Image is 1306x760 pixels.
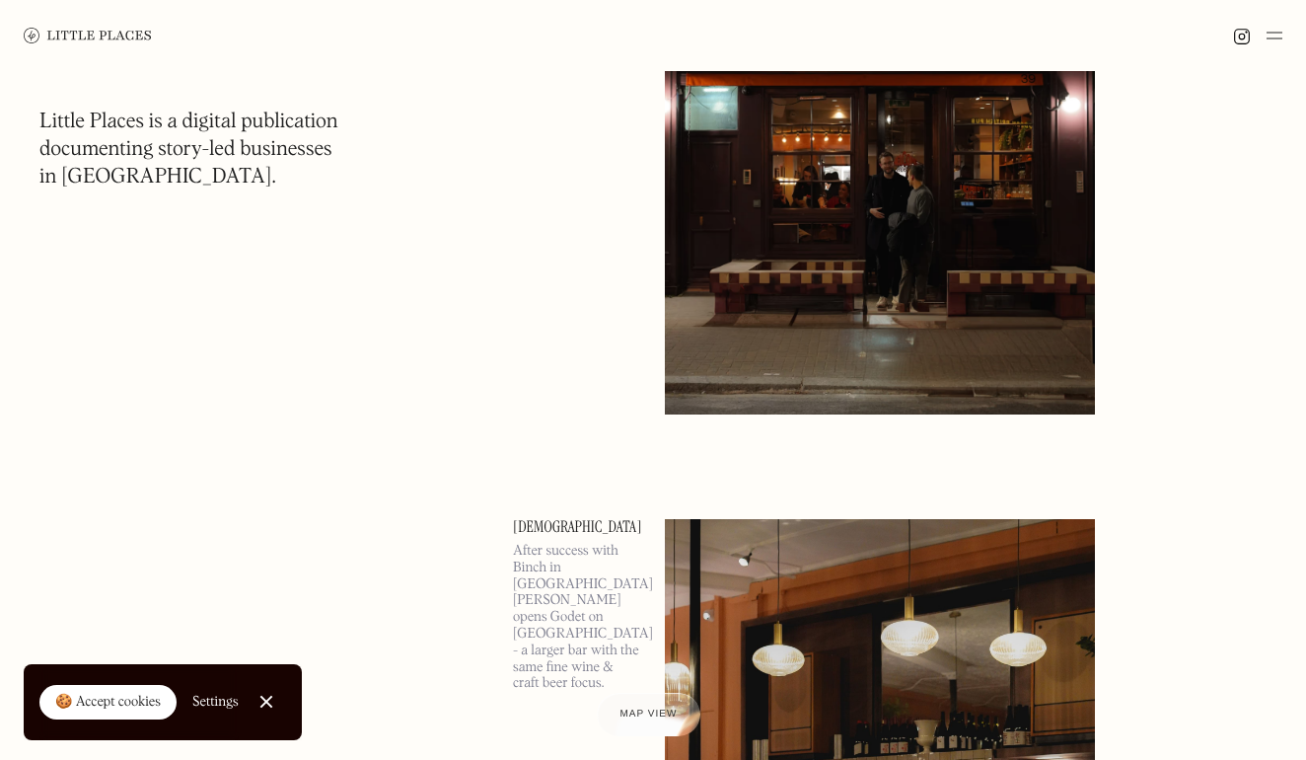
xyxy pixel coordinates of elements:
[55,693,161,713] div: 🍪 Accept cookies
[597,693,701,736] a: Map view
[39,109,338,191] h1: Little Places is a digital publication documenting story-led businesses in [GEOGRAPHIC_DATA].
[192,680,239,724] a: Settings
[192,695,239,709] div: Settings
[513,543,641,692] p: After success with Binch in [GEOGRAPHIC_DATA][PERSON_NAME] opens Godet on [GEOGRAPHIC_DATA] - a l...
[39,685,177,721] a: 🍪 Accept cookies
[513,519,641,535] a: [DEMOGRAPHIC_DATA]
[247,682,286,722] a: Close Cookie Popup
[265,702,266,703] div: Close Cookie Popup
[620,709,678,720] span: Map view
